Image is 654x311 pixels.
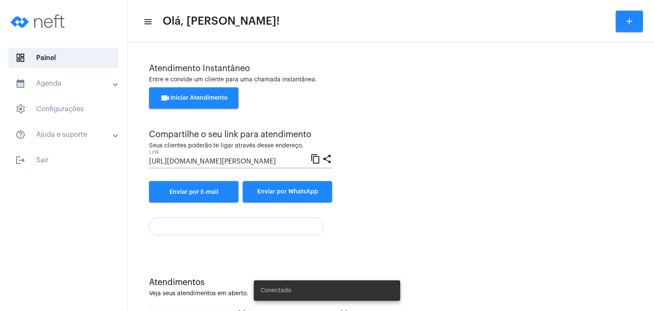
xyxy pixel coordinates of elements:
mat-icon: sidenav icon [15,78,26,89]
span: sidenav icon [15,53,26,63]
button: Enviar por WhatsApp [243,181,332,202]
span: Sair [9,150,119,170]
div: Atendimento Instantâneo [149,64,633,73]
mat-icon: content_copy [310,153,321,164]
a: Enviar por E-mail [149,181,238,202]
span: Iniciar Atendimento [160,95,228,101]
span: Enviar por E-mail [169,189,218,195]
mat-expansion-panel-header: sidenav iconAjuda e suporte [5,124,127,145]
div: Compartilhe o seu link para atendimento [149,130,332,139]
span: Conectado [261,286,291,295]
mat-icon: sidenav icon [15,130,26,140]
mat-expansion-panel-header: sidenav iconAgenda [5,73,127,94]
mat-icon: add [624,16,634,26]
span: Configurações [9,99,119,119]
button: Iniciar Atendimento [149,87,238,109]
div: Entre e convide um cliente para uma chamada instantânea. [149,77,633,83]
mat-panel-title: Agenda [15,78,114,89]
span: Painel [9,48,119,68]
mat-panel-title: Ajuda e suporte [15,130,114,140]
span: Olá, [PERSON_NAME]! [163,14,280,28]
span: Enviar por WhatsApp [257,189,318,195]
div: Veja seus atendimentos em aberto. [149,291,633,297]
mat-icon: sidenav icon [15,155,26,165]
img: logo-neft-novo-2.png [7,4,71,38]
span: sidenav icon [15,104,26,114]
div: Atendimentos [149,278,633,287]
mat-icon: videocam [160,93,170,103]
mat-icon: share [322,153,332,164]
div: Seus clientes poderão te ligar através desse endereço. [149,143,332,149]
mat-icon: sidenav icon [143,17,152,27]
